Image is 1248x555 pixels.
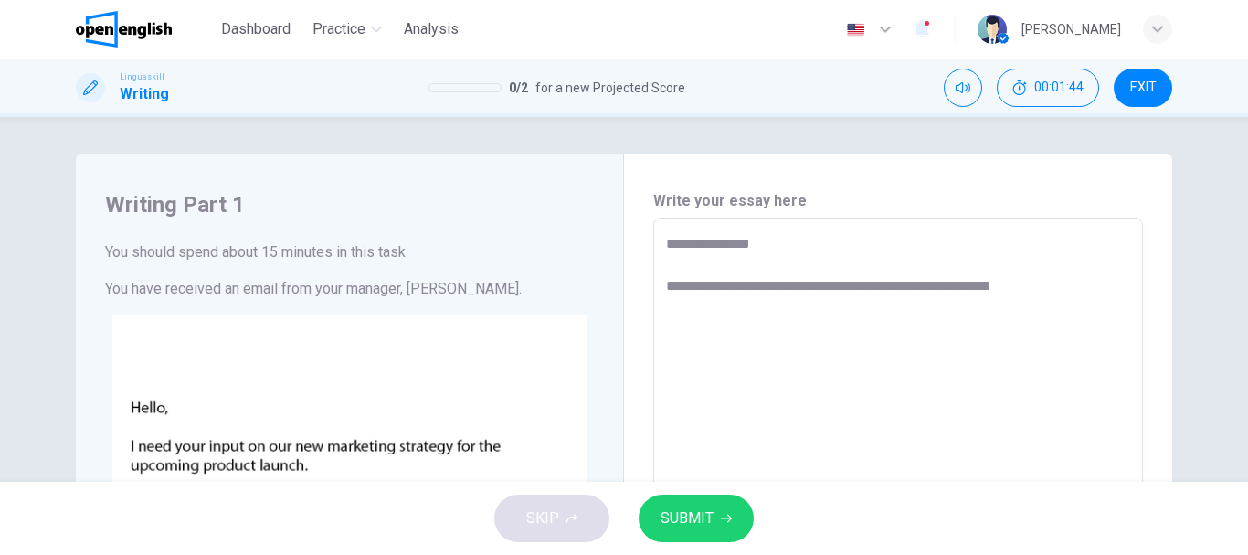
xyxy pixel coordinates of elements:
[105,278,594,300] h6: You have received an email from your manager, [PERSON_NAME].
[639,495,754,542] button: SUBMIT
[105,190,594,219] h4: Writing Part 1
[305,13,389,46] button: Practice
[214,13,298,46] button: Dashboard
[844,23,867,37] img: en
[1021,18,1121,40] div: [PERSON_NAME]
[509,77,528,99] span: 0 / 2
[397,13,466,46] button: Analysis
[221,18,291,40] span: Dashboard
[1034,80,1084,95] span: 00:01:44
[1114,69,1172,107] button: EXIT
[120,83,169,105] h1: Writing
[76,11,214,48] a: OpenEnglish logo
[653,190,1143,212] h6: Write your essay here
[997,69,1099,107] div: Hide
[120,70,164,83] span: Linguaskill
[535,77,685,99] span: for a new Projected Score
[997,69,1099,107] button: 00:01:44
[76,11,172,48] img: OpenEnglish logo
[944,69,982,107] div: Mute
[1130,80,1157,95] span: EXIT
[312,18,365,40] span: Practice
[105,241,594,263] h6: You should spend about 15 minutes in this task
[978,15,1007,44] img: Profile picture
[661,506,714,531] span: SUBMIT
[404,18,459,40] span: Analysis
